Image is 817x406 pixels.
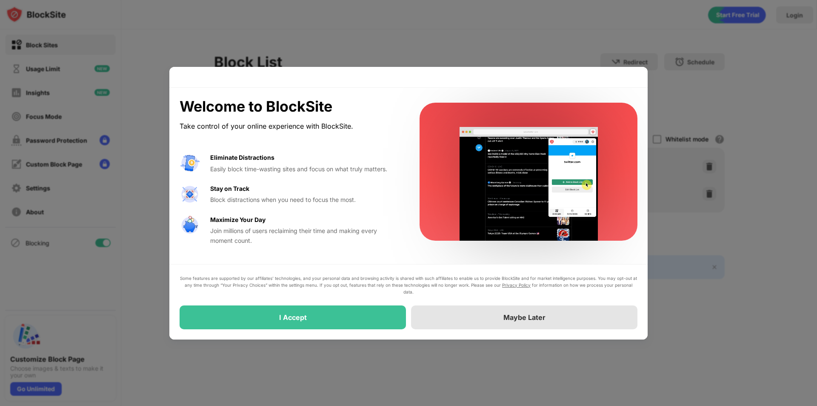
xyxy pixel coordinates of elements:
div: Some features are supported by our affiliates’ technologies, and your personal data and browsing ... [180,275,637,295]
div: Block distractions when you need to focus the most. [210,195,399,204]
img: value-safe-time.svg [180,215,200,236]
div: Take control of your online experience with BlockSite. [180,120,399,132]
div: Easily block time-wasting sites and focus on what truly matters. [210,164,399,174]
div: Maybe Later [503,313,546,322]
div: Maximize Your Day [210,215,266,225]
img: value-avoid-distractions.svg [180,153,200,173]
img: value-focus.svg [180,184,200,204]
a: Privacy Policy [502,282,531,288]
div: Join millions of users reclaiming their time and making every moment count. [210,226,399,245]
div: Eliminate Distractions [210,153,274,162]
div: Stay on Track [210,184,249,193]
div: Welcome to BlockSite [180,98,399,115]
div: I Accept [279,313,307,322]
